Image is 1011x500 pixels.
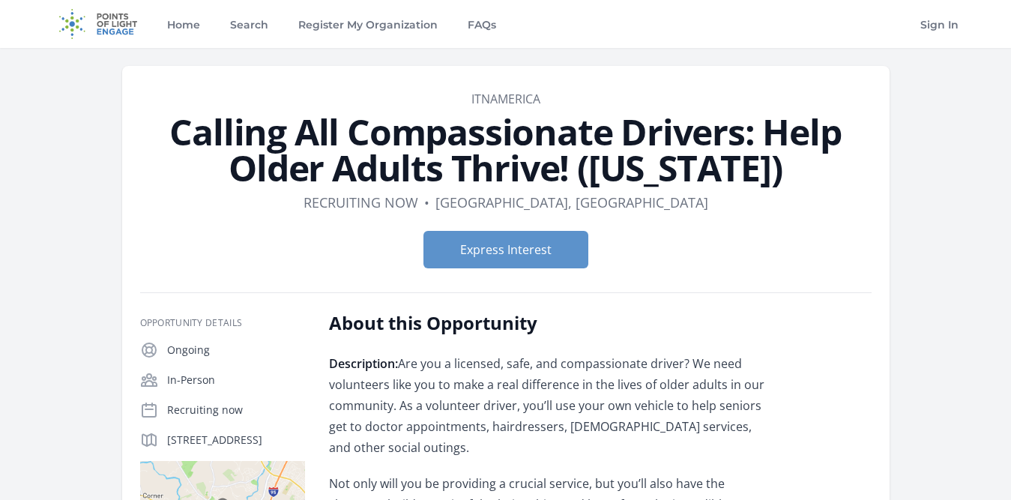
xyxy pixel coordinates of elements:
[167,343,305,358] p: Ongoing
[471,91,540,107] a: ITNAmerica
[435,192,708,213] dd: [GEOGRAPHIC_DATA], [GEOGRAPHIC_DATA]
[424,192,429,213] div: •
[140,317,305,329] h3: Opportunity Details
[304,192,418,213] dd: Recruiting now
[167,373,305,388] p: In-Person
[167,403,305,418] p: Recruiting now
[423,231,588,268] button: Express Interest
[167,433,305,448] p: [STREET_ADDRESS]
[329,311,767,335] h2: About this Opportunity
[329,353,767,458] p: Are you a licensed, safe, and compassionate driver? We need volunteers like you to make a real di...
[140,114,872,186] h1: Calling All Compassionate Drivers: Help Older Adults Thrive! ([US_STATE])
[329,355,398,372] strong: Description:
